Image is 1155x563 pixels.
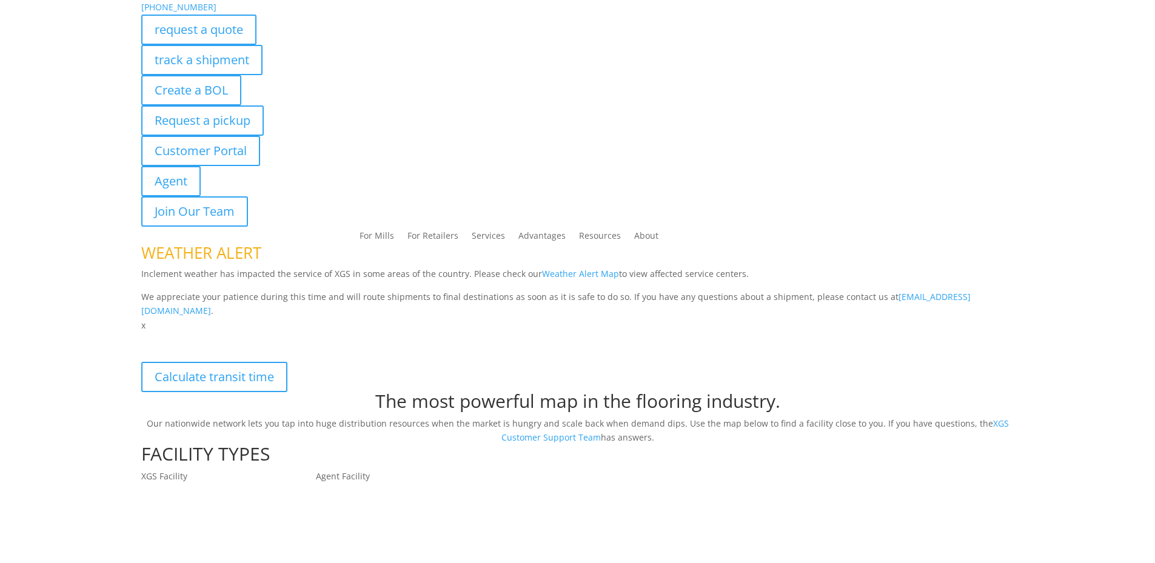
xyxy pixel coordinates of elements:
a: Calculate transit time [141,362,287,392]
h1: The most powerful map in the flooring industry. [141,392,1014,416]
p: x [141,318,1014,333]
a: Create a BOL [141,75,241,105]
p: Our nationwide network lets you tap into huge distribution resources when the market is hungry an... [141,416,1014,445]
p: We appreciate your patience during this time and will route shipments to final destinations as so... [141,290,1014,319]
a: Request a pickup [141,105,264,136]
a: Advantages [518,232,566,245]
span: WEATHER ALERT [141,242,261,264]
p: Inclement weather has impacted the service of XGS in some areas of the country. Please check our ... [141,267,1014,290]
a: [PHONE_NUMBER] [141,1,216,13]
p: XGS Facility [141,469,316,484]
a: Weather Alert Map [542,268,619,279]
p: Agent Facility [316,469,490,484]
h1: FACILITY TYPES [141,445,1014,469]
a: track a shipment [141,45,263,75]
a: Customer Portal [141,136,260,166]
p: XGS Distribution Network [141,333,1014,362]
a: Agent [141,166,201,196]
a: request a quote [141,15,256,45]
a: For Retailers [407,232,458,245]
a: Join Our Team [141,196,248,227]
a: Services [472,232,505,245]
a: For Mills [360,232,394,245]
a: Resources [579,232,621,245]
a: About [634,232,658,245]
